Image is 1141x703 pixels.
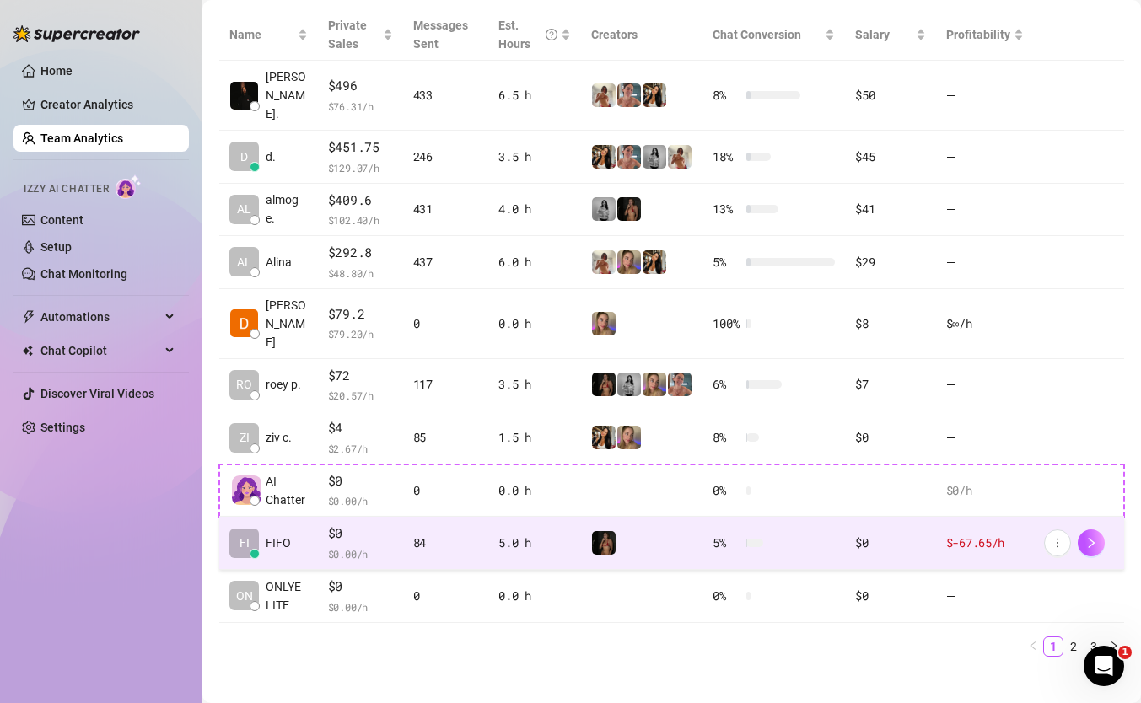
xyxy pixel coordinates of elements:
img: Green [592,250,616,274]
a: 2 [1064,637,1083,656]
span: $ 79.20 /h [328,325,393,342]
img: the_bohema [617,197,641,221]
a: Home [40,64,73,78]
span: [PERSON_NAME] [266,296,308,351]
img: logo-BBDzfeDw.svg [13,25,140,42]
div: $0 [855,428,925,447]
td: — [936,236,1034,289]
div: 6.5 h [498,86,571,105]
iframe: Intercom live chat [1084,646,1124,686]
span: $496 [328,76,393,96]
div: Est. Hours [498,16,557,53]
span: 5 % [713,534,740,552]
div: 0.0 h [498,481,571,500]
img: A [592,197,616,221]
span: FIFO [266,534,291,552]
div: $0 [855,534,925,552]
th: Creators [581,9,702,61]
img: AdelDahan [592,426,616,449]
img: Cherry [617,250,641,274]
div: 0.0 h [498,587,571,605]
img: AdelDahan [592,145,616,169]
li: Next Page [1104,636,1124,657]
span: d. [266,148,276,166]
a: Settings [40,421,85,434]
img: Cherry [643,373,666,396]
span: Name [229,25,294,44]
img: Green [668,145,692,169]
div: 0 [413,314,479,333]
span: right [1109,641,1119,651]
td: — [936,61,1034,131]
a: Discover Viral Videos [40,387,154,400]
span: $79.2 [328,304,393,325]
img: A [617,373,641,396]
span: AL [237,253,251,271]
span: 5 % [713,253,740,271]
div: 84 [413,534,479,552]
span: $409.6 [328,191,393,211]
img: A [643,145,666,169]
div: 431 [413,200,479,218]
div: 117 [413,375,479,394]
span: $292.8 [328,243,393,263]
div: 5.0 h [498,534,571,552]
span: AL [237,200,251,218]
span: Chat Copilot [40,337,160,364]
li: Previous Page [1023,636,1043,657]
a: 3 [1084,637,1103,656]
a: Creator Analytics [40,91,175,118]
span: $0 [328,471,393,491]
span: 100 % [713,314,740,333]
a: Setup [40,240,72,254]
img: AI Chatter [116,174,142,199]
img: Dana Roz [230,309,258,337]
span: question-circle [546,16,557,53]
div: 1.5 h [498,428,571,447]
td: — [936,131,1034,184]
img: Yarden [617,83,641,107]
div: 4.0 h [498,200,571,218]
div: $50 [855,86,925,105]
span: $ 76.31 /h [328,98,393,115]
div: $∞ /h [946,314,1024,333]
div: $0 /h [946,481,1024,500]
span: ON [236,587,253,605]
img: AdelDahan [643,250,666,274]
div: $-67.65 /h [946,534,1024,552]
span: 18 % [713,148,740,166]
img: Yarden [617,145,641,169]
div: 0 [413,481,479,500]
span: 8 % [713,428,740,447]
img: Chat Copilot [22,345,33,357]
img: izzy-ai-chatter-avatar-DDCN_rTZ.svg [232,475,261,505]
span: ONLYELITE [266,577,308,614]
a: Team Analytics [40,131,123,145]
span: right [1085,537,1097,549]
span: $ 48.80 /h [328,265,393,282]
span: D [240,148,248,166]
img: Cherry [617,426,641,449]
span: 13 % [713,200,740,218]
img: AdelDahan [643,83,666,107]
span: Messages Sent [413,19,468,51]
img: the_bohema [592,531,616,555]
div: 85 [413,428,479,447]
span: RO [236,375,252,394]
th: Name [219,9,318,61]
span: $ 0.00 /h [328,545,393,562]
span: 6 % [713,375,740,394]
span: 8 % [713,86,740,105]
span: thunderbolt [22,310,35,324]
div: $0 [855,587,925,605]
li: 1 [1043,636,1063,657]
span: $ 102.40 /h [328,212,393,228]
div: 6.0 h [498,253,571,271]
span: Izzy AI Chatter [24,181,109,197]
img: Cherry [592,312,616,335]
span: AI Chatter [266,472,308,509]
span: roey p. [266,375,301,394]
span: Alina [266,253,292,271]
img: Green [592,83,616,107]
td: — [936,411,1034,464]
